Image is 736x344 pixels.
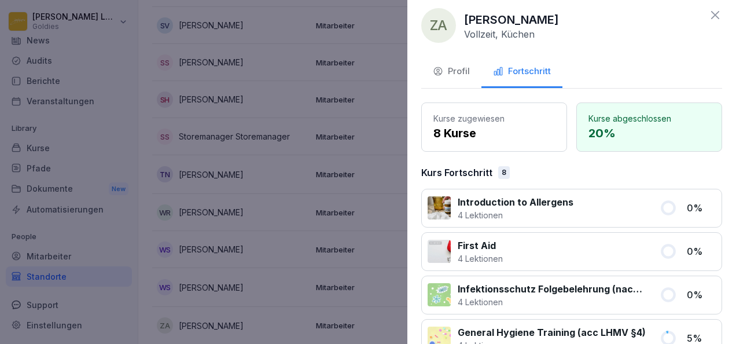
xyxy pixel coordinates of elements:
[464,11,559,28] p: [PERSON_NAME]
[433,125,555,142] p: 8 Kurse
[433,65,470,78] div: Profil
[458,195,573,209] p: Introduction to Allergens
[421,57,481,88] button: Profil
[588,125,710,142] p: 20 %
[687,288,716,302] p: 0 %
[498,166,510,179] div: 8
[481,57,562,88] button: Fortschritt
[458,209,573,221] p: 4 Lektionen
[687,244,716,258] p: 0 %
[458,282,646,296] p: Infektionsschutz Folgebelehrung (nach §43 IfSG)
[588,112,710,125] p: Kurse abgeschlossen
[687,201,716,215] p: 0 %
[493,65,551,78] div: Fortschritt
[421,8,456,43] div: ZA
[458,296,646,308] p: 4 Lektionen
[464,28,535,40] p: Vollzeit, Küchen
[421,166,492,180] p: Kurs Fortschritt
[458,325,646,339] p: General Hygiene Training (acc LHMV §4)
[458,252,503,265] p: 4 Lektionen
[458,239,503,252] p: First Aid
[433,112,555,125] p: Kurse zugewiesen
